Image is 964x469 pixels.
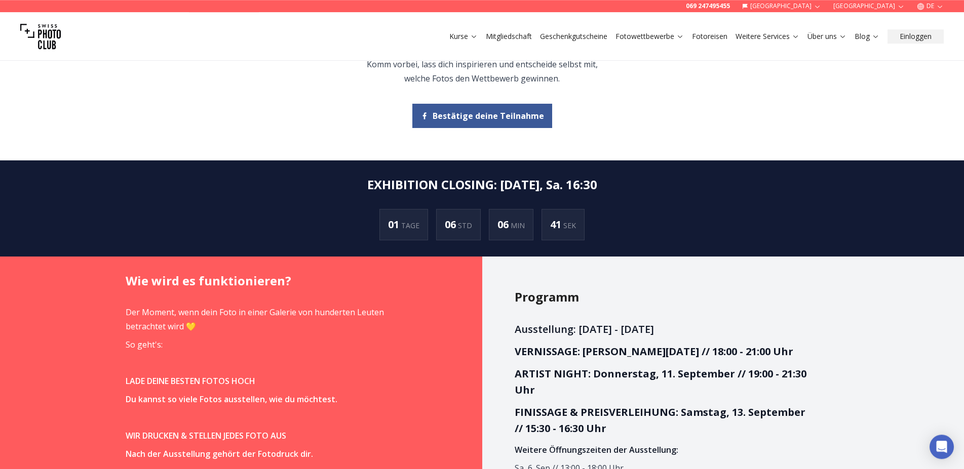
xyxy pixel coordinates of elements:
a: Fotowettbewerbe [615,31,684,41]
span: 01 [388,218,401,231]
button: Fotowettbewerbe [611,29,688,44]
button: Mitgliedschaft [482,29,536,44]
span: SEK [563,221,576,230]
h2: EXHIBITION CLOSING : [DATE], Sa. 16:30 [367,177,597,193]
a: Mitgliedschaft [486,31,532,41]
p: Der Moment, wenn dein Foto in einer Galerie von hunderten Leuten betrachtet wird 💛 [126,305,422,333]
span: 06 [497,218,511,231]
p: Komm vorbei, lass dich inspirieren und entscheide selbst mit, welche Fotos den Wettbewerb gewinnen. [366,57,598,86]
button: Geschenkgutscheine [536,29,611,44]
button: Einloggen [888,29,944,44]
strong: Du kannst so viele Fotos ausstellen, wie du möchtest. [126,394,337,405]
span: 06 [445,218,458,231]
p: So geht's: [126,337,422,352]
strong: WIR DRUCKEN & STELLEN JEDES FOTO AUS [126,430,286,441]
h2: Programm [515,289,839,305]
strong: ARTIST NIGHT: Donnerstag, 11. September // 19:00 - 21:30 Uhr [515,367,806,397]
img: Swiss photo club [20,16,61,57]
button: Bestätige deine Teilnahme [412,104,552,128]
strong: VERNISSAGE: [PERSON_NAME][DATE] // 18:00 - 21:00 Uhr [515,345,793,358]
strong: Weitere Öffnungszeiten der Ausstellung: [515,444,678,455]
button: Blog [851,29,883,44]
a: Fotoreisen [692,31,727,41]
button: Über uns [803,29,851,44]
strong: FINISSAGE & PREISVERLEIHUNG: Samstag, 13. September // 15:30 - 16:30 Uhr [515,405,805,435]
button: Fotoreisen [688,29,731,44]
strong: LADE DEINE BESTEN FOTOS HOCH [126,375,255,387]
a: Geschenkgutscheine [540,31,607,41]
span: TAGE [401,221,419,230]
span: STD [458,221,472,230]
h3: Ausstellung: [DATE] - [DATE] [515,321,811,337]
span: MIN [511,221,525,230]
div: Intercom-Nachrichtendienst öffnen [930,435,954,459]
a: Blog [855,31,879,41]
a: Über uns [807,31,846,41]
a: 069 247495455 [686,2,730,10]
span: 41 [550,218,563,231]
button: Kurse [445,29,482,44]
h2: Wie wird es funktionieren? [126,273,450,289]
button: Weitere Services [731,29,803,44]
span: Bestätige deine Teilnahme [433,110,544,122]
a: Kurse [449,31,478,41]
a: Weitere Services [736,31,799,41]
strong: Nach der Ausstellung gehört der Fotodruck dir. [126,448,313,459]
